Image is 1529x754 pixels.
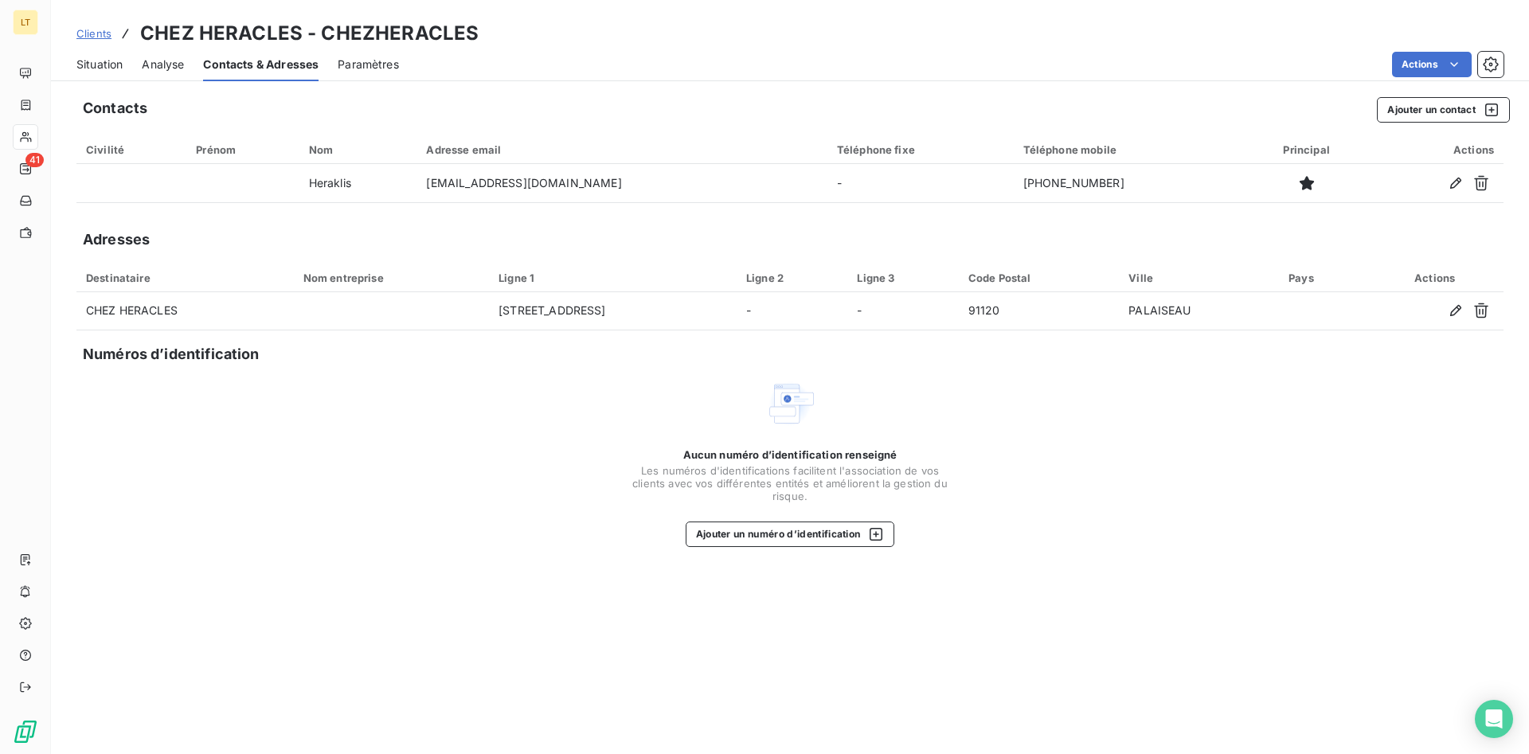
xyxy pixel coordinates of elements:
[499,272,727,284] div: Ligne 1
[1253,143,1360,156] div: Principal
[959,292,1119,330] td: 91120
[837,143,1004,156] div: Téléphone fixe
[1119,292,1279,330] td: PALAISEAU
[83,97,147,119] h5: Contacts
[1392,52,1472,77] button: Actions
[631,464,949,502] span: Les numéros d'identifications facilitent l'association de vos clients avec vos différentes entité...
[426,143,817,156] div: Adresse email
[686,522,895,547] button: Ajouter un numéro d’identification
[1475,700,1513,738] div: Open Intercom Messenger
[83,343,260,365] h5: Numéros d’identification
[299,164,417,202] td: Heraklis
[86,143,177,156] div: Civilité
[86,272,284,284] div: Destinataire
[746,272,838,284] div: Ligne 2
[140,19,479,48] h3: CHEZ HERACLES - CHEZHERACLES
[1289,272,1356,284] div: Pays
[827,164,1014,202] td: -
[76,292,294,330] td: CHEZ HERACLES
[764,378,815,429] img: Empty state
[416,164,827,202] td: [EMAIL_ADDRESS][DOMAIN_NAME]
[683,448,897,461] span: Aucun numéro d’identification renseigné
[76,57,123,72] span: Situation
[303,272,480,284] div: Nom entreprise
[196,143,289,156] div: Prénom
[338,57,399,72] span: Paramètres
[489,292,737,330] td: [STREET_ADDRESS]
[1377,97,1510,123] button: Ajouter un contact
[1014,164,1244,202] td: [PHONE_NUMBER]
[1023,143,1234,156] div: Téléphone mobile
[76,25,111,41] a: Clients
[83,229,150,251] h5: Adresses
[142,57,184,72] span: Analyse
[737,292,847,330] td: -
[25,153,44,167] span: 41
[76,27,111,40] span: Clients
[13,10,38,35] div: LT
[13,719,38,744] img: Logo LeanPay
[968,272,1109,284] div: Code Postal
[203,57,319,72] span: Contacts & Adresses
[857,272,948,284] div: Ligne 3
[1375,272,1494,284] div: Actions
[1128,272,1269,284] div: Ville
[847,292,958,330] td: -
[309,143,408,156] div: Nom
[1378,143,1494,156] div: Actions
